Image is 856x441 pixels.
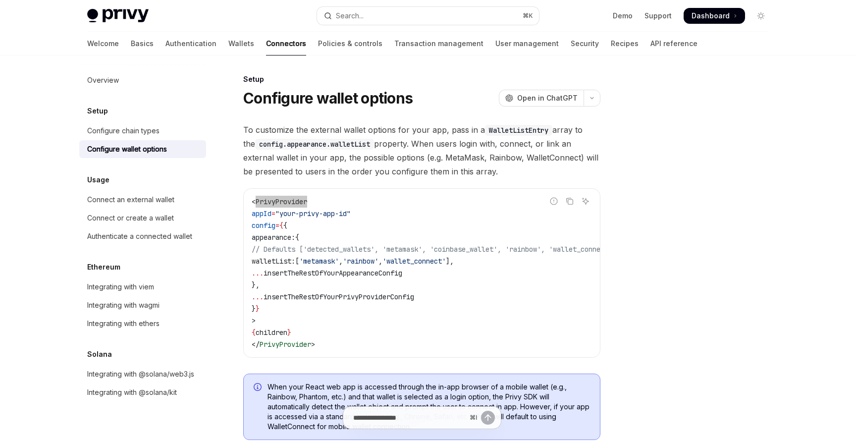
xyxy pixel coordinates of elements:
span: walletList: [252,257,295,266]
a: Policies & controls [318,32,382,55]
span: 'wallet_connect' [382,257,446,266]
div: Authenticate a connected wallet [87,230,192,242]
a: Integrating with @solana/kit [79,384,206,401]
a: Connectors [266,32,306,55]
button: Send message [481,411,495,425]
span: ], [446,257,454,266]
span: When your React web app is accessed through the in-app browser of a mobile wallet (e.g., Rainbow,... [267,382,590,432]
span: PrivyProvider [256,197,307,206]
div: Integrating with wagmi [87,299,160,311]
a: Support [644,11,672,21]
span: "your-privy-app-id" [275,209,351,218]
span: , [339,257,343,266]
a: Basics [131,32,154,55]
svg: Info [254,383,264,393]
div: Integrating with @solana/web3.js [87,368,194,380]
span: > [311,340,315,349]
span: [ [295,257,299,266]
span: appearance: [252,233,295,242]
div: Setup [243,74,600,84]
a: User management [495,32,559,55]
span: Dashboard [692,11,730,21]
a: Configure wallet options [79,140,206,158]
code: WalletListEntry [485,125,552,136]
span: { [279,221,283,230]
a: Authenticate a connected wallet [79,227,206,245]
span: // Defaults ['detected_wallets', 'metamask', 'coinbase_wallet', 'rainbow', 'wallet_connect'] [252,245,616,254]
span: appId [252,209,271,218]
span: children [256,328,287,337]
a: Connect an external wallet [79,191,206,209]
span: } [256,304,260,313]
span: ⌘ K [523,12,533,20]
a: Demo [613,11,633,21]
code: config.appearance.walletList [255,139,374,150]
div: Configure chain types [87,125,160,137]
a: Integrating with @solana/web3.js [79,365,206,383]
a: Dashboard [684,8,745,24]
a: Integrating with ethers [79,315,206,332]
input: Ask a question... [353,407,466,429]
div: Integrating with viem [87,281,154,293]
span: = [275,221,279,230]
h5: Ethereum [87,261,120,273]
div: Search... [336,10,364,22]
span: To customize the external wallet options for your app, pass in a array to the property. When user... [243,123,600,178]
a: Security [571,32,599,55]
span: config [252,221,275,230]
div: Configure wallet options [87,143,167,155]
span: </ [252,340,260,349]
a: API reference [650,32,697,55]
button: Toggle dark mode [753,8,769,24]
span: < [252,197,256,206]
span: insertTheRestOfYourPrivyProviderConfig [264,292,414,301]
span: ... [252,292,264,301]
div: Connect or create a wallet [87,212,174,224]
a: Configure chain types [79,122,206,140]
button: Copy the contents from the code block [563,195,576,208]
button: Open search [317,7,539,25]
span: > [252,316,256,325]
span: { [252,328,256,337]
span: , [378,257,382,266]
span: insertTheRestOfYourAppearanceConfig [264,269,402,277]
a: Connect or create a wallet [79,209,206,227]
a: Authentication [165,32,216,55]
button: Ask AI [579,195,592,208]
a: Transaction management [394,32,483,55]
h5: Solana [87,348,112,360]
h5: Usage [87,174,109,186]
a: Integrating with wagmi [79,296,206,314]
img: light logo [87,9,149,23]
span: 'rainbow' [343,257,378,266]
span: }, [252,280,260,289]
span: ... [252,269,264,277]
span: { [295,233,299,242]
div: Integrating with @solana/kit [87,386,177,398]
span: } [287,328,291,337]
button: Report incorrect code [547,195,560,208]
a: Wallets [228,32,254,55]
a: Integrating with viem [79,278,206,296]
h5: Setup [87,105,108,117]
div: Integrating with ethers [87,318,160,330]
span: = [271,209,275,218]
span: Open in ChatGPT [517,93,578,103]
span: 'metamask' [299,257,339,266]
button: Open in ChatGPT [499,90,584,107]
div: Connect an external wallet [87,194,174,206]
a: Overview [79,71,206,89]
h1: Configure wallet options [243,89,413,107]
span: PrivyProvider [260,340,311,349]
span: } [252,304,256,313]
span: { [283,221,287,230]
div: Overview [87,74,119,86]
a: Welcome [87,32,119,55]
a: Recipes [611,32,639,55]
